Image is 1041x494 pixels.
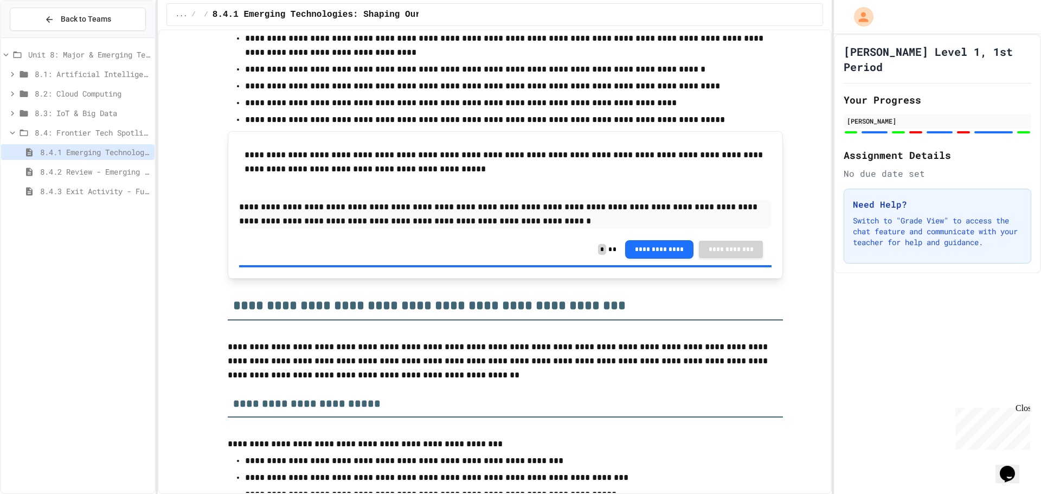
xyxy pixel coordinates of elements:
[35,88,150,99] span: 8.2: Cloud Computing
[995,451,1030,483] iframe: chat widget
[40,166,150,177] span: 8.4.2 Review - Emerging Technologies: Shaping Our Digital Future
[4,4,75,69] div: Chat with us now!Close
[35,107,150,119] span: 8.3: IoT & Big Data
[40,146,150,158] span: 8.4.1 Emerging Technologies: Shaping Our Digital Future
[176,10,188,19] span: ...
[844,167,1031,180] div: No due date set
[40,185,150,197] span: 8.4.3 Exit Activity - Future Tech Challenge
[61,14,111,25] span: Back to Teams
[191,10,195,19] span: /
[35,127,150,138] span: 8.4: Frontier Tech Spotlight
[10,8,146,31] button: Back to Teams
[35,68,150,80] span: 8.1: Artificial Intelligence Basics
[213,8,499,21] span: 8.4.1 Emerging Technologies: Shaping Our Digital Future
[853,198,1022,211] h3: Need Help?
[28,49,150,60] span: Unit 8: Major & Emerging Technologies
[844,92,1031,107] h2: Your Progress
[853,215,1022,248] p: Switch to "Grade View" to access the chat feature and communicate with your teacher for help and ...
[951,403,1030,450] iframe: chat widget
[844,44,1031,74] h1: [PERSON_NAME] Level 1, 1st Period
[844,147,1031,163] h2: Assignment Details
[204,10,208,19] span: /
[843,4,876,29] div: My Account
[847,116,1028,126] div: [PERSON_NAME]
